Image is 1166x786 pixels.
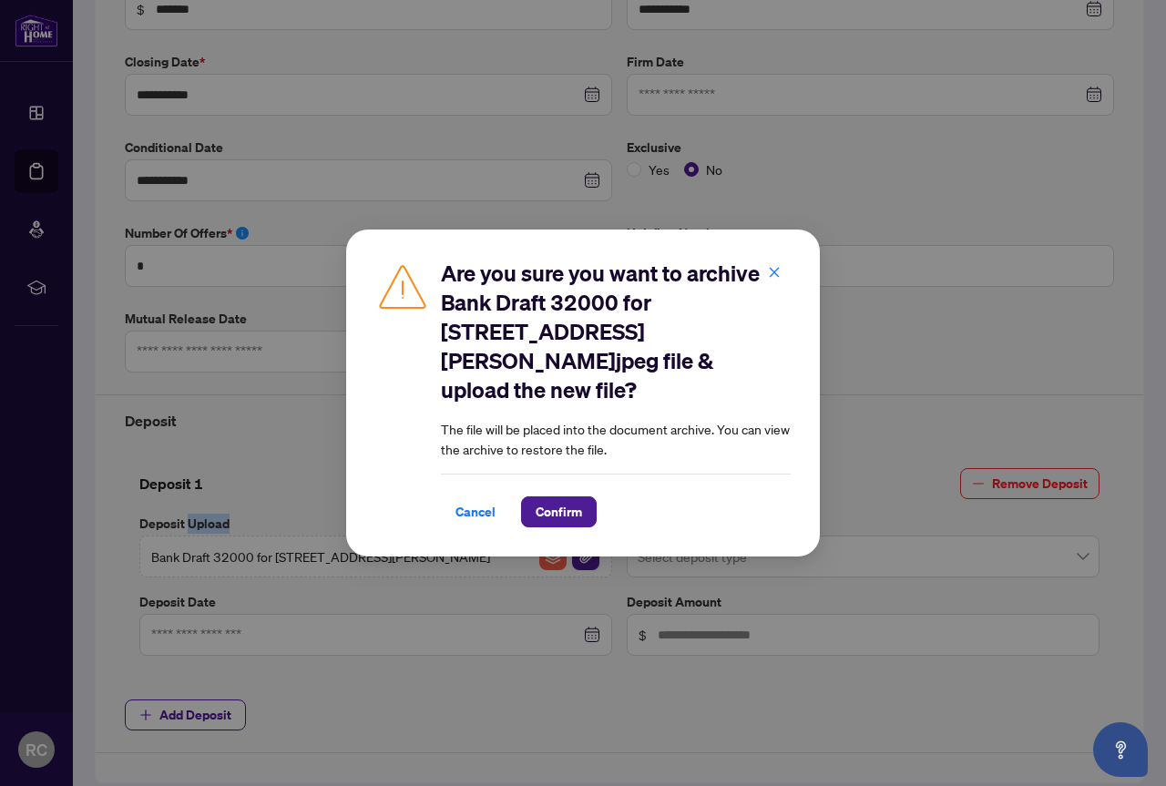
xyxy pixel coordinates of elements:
[441,259,791,527] div: The file will be placed into the document archive. You can view the archive to restore the file.
[441,259,791,404] h2: Are you sure you want to archive Bank Draft 32000 for [STREET_ADDRESS][PERSON_NAME]jpeg file & up...
[455,497,496,526] span: Cancel
[536,497,582,526] span: Confirm
[1093,722,1148,777] button: Open asap
[375,259,430,313] img: Caution Icon
[441,496,510,527] button: Cancel
[768,266,781,279] span: close
[521,496,597,527] button: Confirm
